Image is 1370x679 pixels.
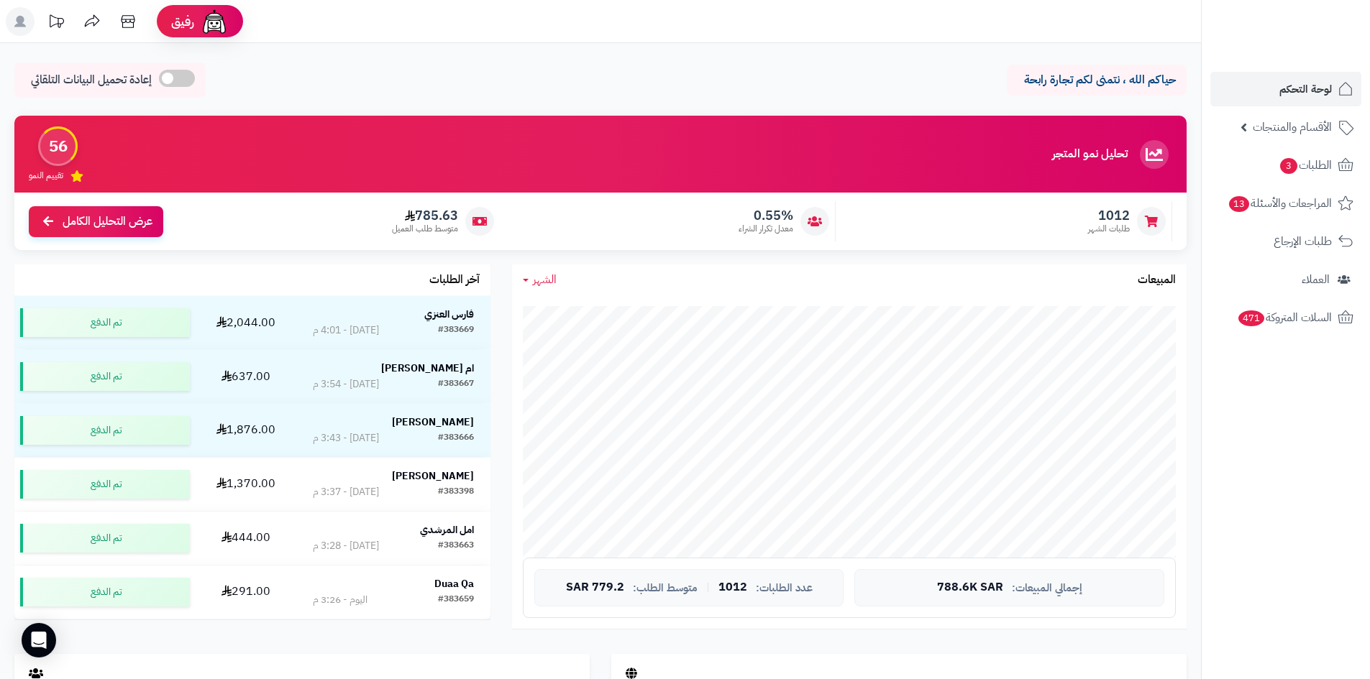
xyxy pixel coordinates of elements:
span: متوسط طلب العميل [392,223,458,235]
div: #383666 [438,431,474,445]
span: العملاء [1302,269,1330,290]
span: عدد الطلبات: [756,582,813,594]
div: #383667 [438,377,474,392]
div: تم الدفع [20,524,190,553]
strong: Duaa Qa [434,576,474,591]
div: تم الدفع [20,416,190,445]
span: الأقسام والمنتجات [1253,117,1332,137]
div: [DATE] - 3:28 م [313,539,379,553]
td: 291.00 [196,565,296,619]
img: logo-2.png [1272,14,1356,44]
span: 779.2 SAR [566,581,624,594]
a: الطلبات3 [1210,148,1361,183]
span: 1012 [718,581,747,594]
span: طلبات الشهر [1088,223,1130,235]
div: [DATE] - 3:37 م [313,485,379,499]
div: #383669 [438,323,474,338]
span: 13 [1228,195,1251,213]
div: [DATE] - 3:54 م [313,377,379,392]
strong: ام [PERSON_NAME] [381,361,474,376]
a: السلات المتروكة471 [1210,300,1361,335]
span: إجمالي المبيعات: [1012,582,1082,594]
span: طلبات الإرجاع [1274,231,1332,251]
a: لوحة التحكم [1210,72,1361,106]
span: 471 [1237,310,1266,327]
strong: [PERSON_NAME] [392,468,474,484]
span: معدل تكرار الشراء [739,223,793,235]
td: 2,044.00 [196,296,296,349]
div: #383663 [438,539,474,553]
span: المراجعات والأسئلة [1228,193,1332,213]
div: اليوم - 3:26 م [313,593,367,607]
a: عرض التحليل الكامل [29,206,163,237]
strong: فارس العنزي [424,307,474,322]
strong: [PERSON_NAME] [392,415,474,430]
span: 788.6K SAR [937,581,1003,594]
span: متوسط الطلب: [633,582,698,594]
img: ai-face.png [200,7,229,36]
span: السلات المتروكة [1237,308,1332,328]
a: العملاء [1210,262,1361,297]
div: تم الدفع [20,362,190,391]
span: الطلبات [1279,155,1332,175]
div: #383659 [438,593,474,607]
span: إعادة تحميل البيانات التلقائي [31,72,152,88]
div: #383398 [438,485,474,499]
td: 444.00 [196,512,296,565]
div: تم الدفع [20,308,190,337]
span: 785.63 [392,208,458,223]
span: تقييم النمو [29,170,63,182]
p: حياكم الله ، نتمنى لكم تجارة رابحة [1018,72,1176,88]
h3: تحليل نمو المتجر [1052,148,1128,161]
span: الشهر [533,271,557,288]
div: تم الدفع [20,578,190,606]
span: لوحة التحكم [1279,79,1332,99]
span: 3 [1279,157,1298,175]
td: 1,876.00 [196,404,296,457]
div: تم الدفع [20,470,190,499]
strong: امل المرشدي [420,522,474,537]
span: 1012 [1088,208,1130,223]
div: Open Intercom Messenger [22,623,56,657]
span: | [706,582,710,593]
div: [DATE] - 4:01 م [313,323,379,338]
td: 637.00 [196,350,296,403]
span: 0.55% [739,208,793,223]
h3: المبيعات [1138,274,1176,287]
span: عرض التحليل الكامل [63,213,152,230]
a: الشهر [523,272,557,288]
a: طلبات الإرجاع [1210,224,1361,259]
a: تحديثات المنصة [38,7,74,40]
td: 1,370.00 [196,458,296,511]
a: المراجعات والأسئلة13 [1210,186,1361,221]
div: [DATE] - 3:43 م [313,431,379,445]
h3: آخر الطلبات [429,274,480,287]
span: رفيق [171,13,194,30]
